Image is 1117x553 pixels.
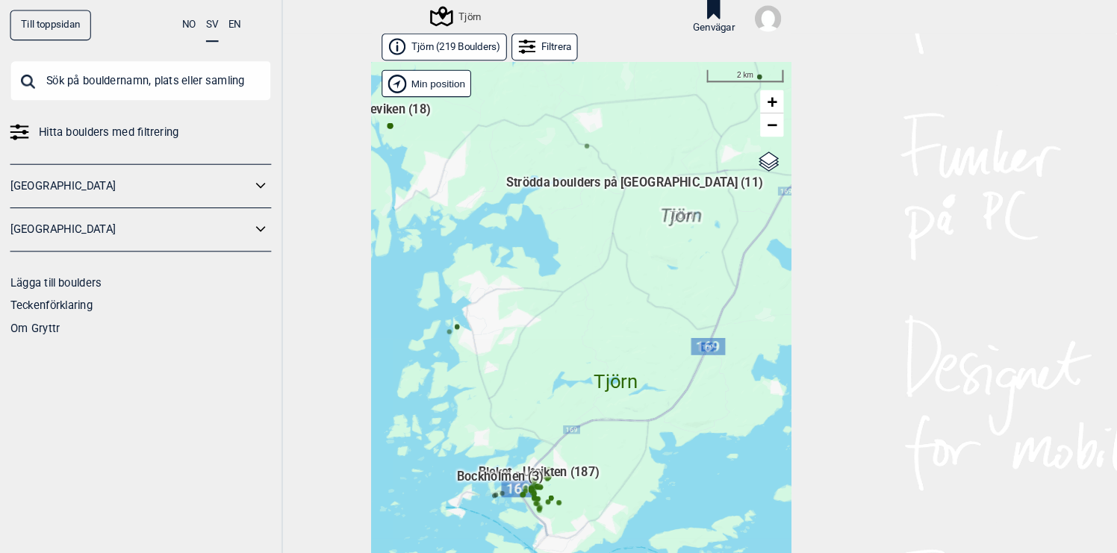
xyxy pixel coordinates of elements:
[476,469,485,478] div: Bockholmen (3)
[220,10,231,39] button: EN
[370,116,379,125] div: Ängeviken (18)
[395,39,481,51] span: Tjörn ( 219 Boulders )
[513,465,522,474] div: Bleket - Utsikten (187)
[367,32,487,58] a: Tjörn (219 Boulders)
[605,187,614,196] div: Strödda boulders på [GEOGRAPHIC_DATA] (11)
[10,266,97,278] a: Lägga till boulders
[725,5,750,31] img: User fallback1
[439,450,522,478] span: Bockholmen (3)
[491,32,555,58] div: Filtrera
[10,210,241,231] a: [GEOGRAPHIC_DATA]
[10,116,261,138] a: Hitta boulders med filtrering
[10,10,87,39] a: Till toppsidan
[335,97,414,125] span: Ängeviken (18)
[10,287,89,299] a: Teckenförklaring
[737,110,747,129] span: −
[10,309,57,321] a: Om Gryttr
[415,7,462,25] div: Tjörn
[460,446,576,474] span: Bleket - Utsikten (187)
[587,337,596,346] div: Tjörn
[10,168,241,190] a: [GEOGRAPHIC_DATA]
[367,67,452,93] div: Vis min position
[486,167,732,196] span: Strödda boulders på [GEOGRAPHIC_DATA] (11)
[730,87,753,109] a: Zoom in
[37,116,172,138] span: Hitta boulders med filtrering
[10,58,261,97] input: Sök på bouldernamn, plats eller samling
[730,109,753,131] a: Zoom out
[198,10,210,40] button: SV
[737,88,747,107] span: +
[175,10,188,39] button: NO
[679,67,753,79] div: 2 km
[724,139,753,172] a: Layers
